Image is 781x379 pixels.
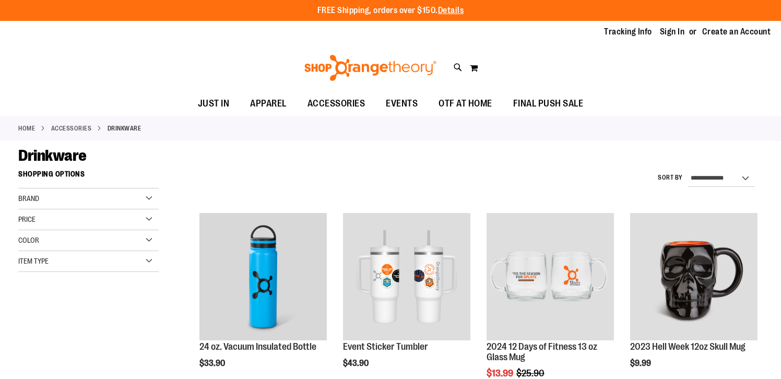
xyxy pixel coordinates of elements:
[630,213,758,340] img: Product image for Hell Week 12oz Skull Mug
[438,6,464,15] a: Details
[487,213,614,342] a: Main image of 2024 12 Days of Fitness 13 oz Glass Mug
[513,92,584,115] span: FINAL PUSH SALE
[250,92,287,115] span: APPAREL
[343,213,470,340] img: OTF 40 oz. Sticker Tumbler
[317,5,464,17] p: FREE Shipping, orders over $150.
[18,147,87,164] span: Drinkware
[18,165,159,188] strong: Shopping Options
[428,92,503,116] a: OTF AT HOME
[307,92,365,115] span: ACCESSORIES
[18,194,39,203] span: Brand
[516,368,546,378] span: $25.90
[375,92,428,116] a: EVENTS
[303,55,438,81] img: Shop Orangetheory
[630,359,653,368] span: $9.99
[630,341,745,352] a: 2023 Hell Week 12oz Skull Mug
[660,26,685,38] a: Sign In
[187,92,240,116] a: JUST IN
[18,257,49,265] span: Item Type
[199,213,327,340] img: 24 oz. Vacuum Insulated Bottle
[343,213,470,342] a: OTF 40 oz. Sticker Tumbler
[240,92,297,116] a: APPAREL
[297,92,376,115] a: ACCESSORIES
[199,359,227,368] span: $33.90
[439,92,492,115] span: OTF AT HOME
[108,124,141,133] strong: Drinkware
[386,92,418,115] span: EVENTS
[630,213,758,342] a: Product image for Hell Week 12oz Skull Mug
[343,359,370,368] span: $43.90
[18,124,35,133] a: Home
[18,215,35,223] span: Price
[199,341,316,352] a: 24 oz. Vacuum Insulated Bottle
[604,26,652,38] a: Tracking Info
[702,26,771,38] a: Create an Account
[51,124,92,133] a: ACCESSORIES
[18,236,39,244] span: Color
[487,213,614,340] img: Main image of 2024 12 Days of Fitness 13 oz Glass Mug
[198,92,230,115] span: JUST IN
[503,92,594,116] a: FINAL PUSH SALE
[487,341,597,362] a: 2024 12 Days of Fitness 13 oz Glass Mug
[658,173,683,182] label: Sort By
[343,341,428,352] a: Event Sticker Tumbler
[487,368,515,378] span: $13.99
[199,213,327,342] a: 24 oz. Vacuum Insulated Bottle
